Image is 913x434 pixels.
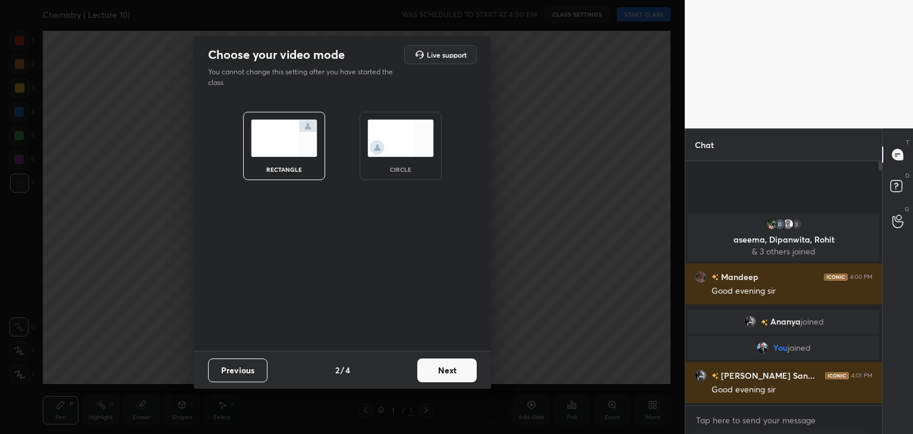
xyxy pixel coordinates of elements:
div: grid [685,211,882,406]
span: joined [801,317,824,326]
div: circle [377,166,424,172]
h6: [PERSON_NAME] San... [719,369,815,382]
img: 95ac3915f5d04df9b7797d917d342b71.jpg [695,370,707,382]
img: 3 [774,218,786,230]
div: Good evening sir [711,384,873,396]
p: You cannot change this setting after you have started the class [208,67,401,88]
div: Good evening sir [711,285,873,297]
h5: Live support [427,51,467,58]
img: iconic-dark.1390631f.png [825,372,849,379]
p: G [905,205,909,213]
p: Chat [685,129,723,161]
p: D [905,171,909,180]
span: joined [788,343,811,353]
span: You [773,343,788,353]
img: no-rating-badge.077c3623.svg [711,373,719,379]
img: no-rating-badge.077c3623.svg [761,319,768,326]
img: default.png [782,218,794,230]
img: iconic-dark.1390631f.png [824,273,848,281]
img: cb5e8b54239f41d58777b428674fb18d.jpg [757,342,769,354]
button: Previous [208,358,267,382]
img: 95ac3915f5d04df9b7797d917d342b71.jpg [744,316,756,328]
p: & 3 others joined [695,247,872,256]
div: 4:01 PM [851,372,873,379]
button: Next [417,358,477,382]
img: 3 [695,271,707,283]
img: 18e50eac10414081a7218d06060551b2.jpg [766,218,777,230]
h6: Mandeep [719,271,758,283]
h4: 2 [335,364,339,376]
img: no-rating-badge.077c3623.svg [711,274,719,281]
div: rectangle [260,166,308,172]
h2: Choose your video mode [208,47,345,62]
div: 3 [791,218,802,230]
p: T [906,138,909,147]
h4: / [341,364,344,376]
img: normalScreenIcon.ae25ed63.svg [251,119,317,157]
p: aseema, Dipanwita, Rohit [695,235,872,244]
span: Ananya [770,317,801,326]
div: 4:00 PM [850,273,873,281]
h4: 4 [345,364,350,376]
img: circleScreenIcon.acc0effb.svg [367,119,434,157]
